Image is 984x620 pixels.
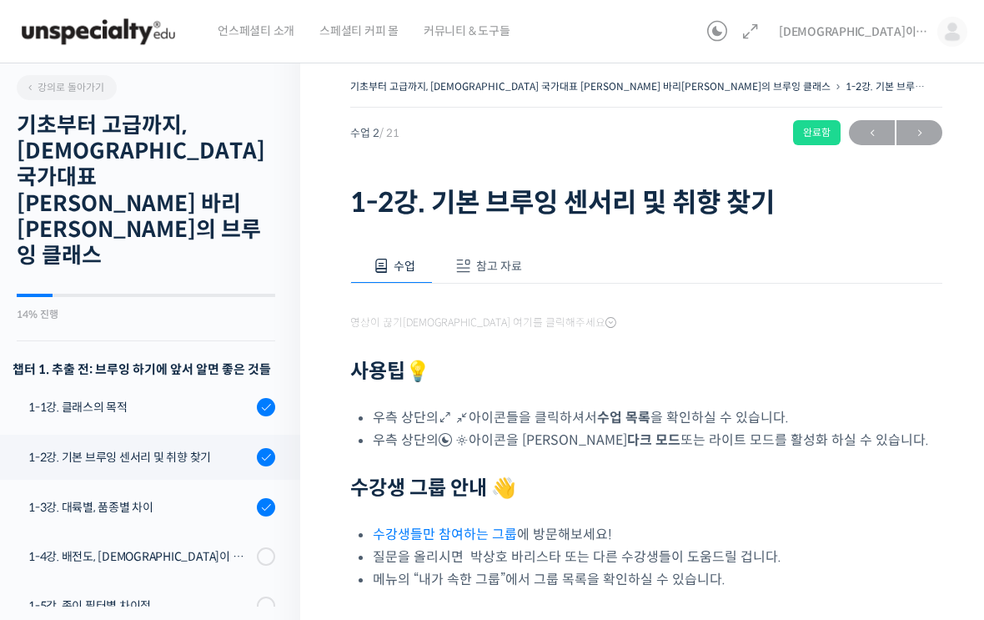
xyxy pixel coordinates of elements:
[350,128,399,139] span: 수업 2
[28,448,252,466] div: 1-2강. 기본 브루잉 센서리 및 취향 찾기
[373,568,942,591] li: 메뉴의 “내가 속한 그룹”에서 그룹 목록을 확인하실 수 있습니다.
[373,546,942,568] li: 질문을 올리시면 박상호 바리스타 또는 다른 수강생들이 도움드릴 겁니다.
[896,122,942,144] span: →
[350,316,616,330] span: 영상이 끊기[DEMOGRAPHIC_DATA] 여기를 클릭해주세요
[373,406,942,429] li: 우측 상단의 아이콘들을 클릭하셔서 을 확인하실 수 있습니다.
[350,359,430,384] strong: 사용팁
[28,597,252,615] div: 1-5강. 종이 필터별 차이점
[17,75,117,100] a: 강의로 돌아가기
[896,120,942,145] a: 다음→
[627,431,680,449] b: 다크 모드
[373,526,517,543] a: 수강생들만 참여하는 그룹
[597,409,650,426] b: 수업 목록
[373,523,942,546] li: 에 방문해보세요!
[476,259,522,274] span: 참고 자료
[25,81,104,93] span: 강의로 돌아가기
[849,122,895,144] span: ←
[28,398,252,416] div: 1-1강. 클래스의 목적
[17,113,275,269] h2: 기초부터 고급까지, [DEMOGRAPHIC_DATA] 국가대표 [PERSON_NAME] 바리[PERSON_NAME]의 브루잉 클래스
[28,498,252,517] div: 1-3강. 대륙별, 품종별 차이
[13,358,275,381] h3: 챕터 1. 추출 전: 브루잉 하기에 앞서 알면 좋은 것들
[350,476,516,501] strong: 수강생 그룹 안내 👋
[779,24,929,39] span: [DEMOGRAPHIC_DATA]이라부러
[373,429,942,451] li: 우측 상단의 아이콘을 [PERSON_NAME] 또는 라이트 모드를 활성화 하실 수 있습니다.
[849,120,895,145] a: ←이전
[350,187,942,219] h1: 1-2강. 기본 브루잉 센서리 및 취향 찾기
[793,120,841,145] div: 완료함
[350,80,831,93] a: 기초부터 고급까지, [DEMOGRAPHIC_DATA] 국가대표 [PERSON_NAME] 바리[PERSON_NAME]의 브루잉 클래스
[379,126,399,140] span: / 21
[28,547,252,566] div: 1-4강. 배전도, [DEMOGRAPHIC_DATA]이 미치는 영향
[405,359,430,384] strong: 💡
[17,310,275,320] div: 14% 진행
[394,259,415,274] span: 수업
